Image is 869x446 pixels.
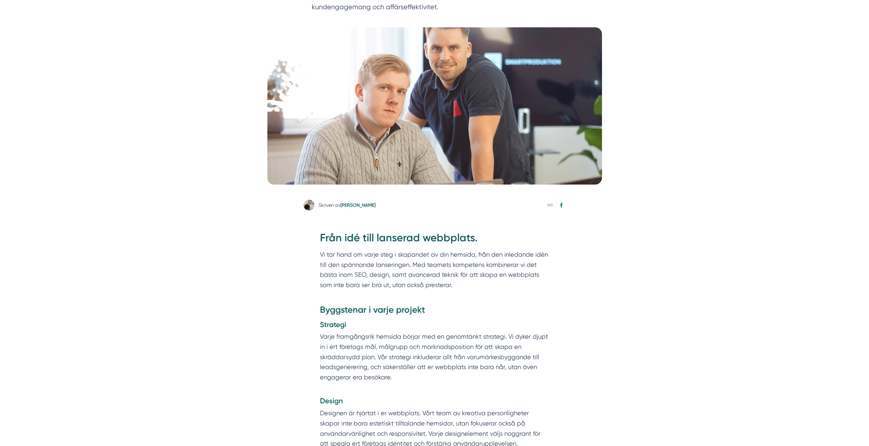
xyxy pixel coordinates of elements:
[320,396,343,405] strong: Design
[546,201,555,210] a: Kopiera länk
[267,27,602,185] img: Hemsida, Hemsidor, Webbplats
[320,249,549,300] p: Vi tar hand om varje steg i skapandet av din hemsida, från den inledande idén till den spännande ...
[304,200,314,211] img: Victor Blomberg
[320,304,549,320] h3: Byggstenar i varje projekt
[557,201,566,210] a: Dela på Facebook
[319,202,376,209] div: Skriven av
[320,332,549,392] p: Varje framgångsrik hemsida börjar med en genomtänkt strategi. Vi dyker djupt in i ert företags må...
[320,320,346,329] strong: Strategi
[340,202,376,208] a: [PERSON_NAME]
[320,230,549,249] h2: Från idé till lanserad webbplats.
[559,202,564,208] svg: Facebook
